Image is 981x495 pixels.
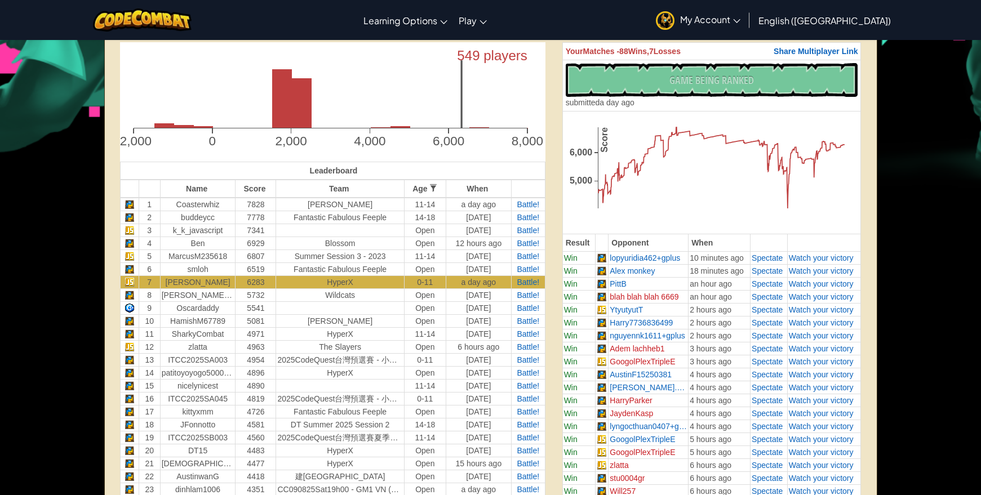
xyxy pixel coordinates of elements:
a: Battle! [517,368,539,377]
img: avatar [656,11,674,30]
th: Team [276,180,404,198]
span: Battle! [517,381,539,390]
th: Name [160,180,236,198]
td: 11-14 [404,249,446,262]
td: [DATE] [446,249,511,262]
td: 14-18 [404,211,446,224]
a: My Account [650,2,746,38]
a: Spectate [752,305,783,314]
td: a day ago [446,275,511,288]
a: Watch your victory [789,279,854,288]
span: Win [564,253,578,262]
td: YtyutyutT [609,303,689,316]
span: Win [564,409,578,418]
td: HyperX [276,366,404,379]
span: Watch your victory [789,396,854,405]
span: Watch your victory [789,409,854,418]
text: 8,000 [511,134,543,148]
a: Watch your victory [789,253,854,262]
span: Win [564,370,578,379]
span: Learning Options [363,15,437,26]
a: Battle! [517,316,539,325]
td: 11-14 [404,379,446,392]
span: Win [564,344,578,353]
a: Spectate [752,292,783,301]
td: HamishM67789 [160,314,236,327]
td: [PERSON_NAME].evansTestStudent [160,288,236,301]
td: 3 [139,224,160,237]
td: Coasterwhiz [160,198,236,211]
span: Battle! [517,329,539,338]
text: 6,000 [433,134,464,148]
span: Spectate [752,461,783,470]
a: Spectate [752,448,783,457]
td: 18 [139,418,160,431]
a: Battle! [517,485,539,494]
span: Win [564,357,578,366]
span: English ([GEOGRAPHIC_DATA]) [758,15,891,26]
a: Battle! [517,433,539,442]
td: 8 [139,288,160,301]
td: PittB [609,277,689,290]
td: 5541 [236,301,276,314]
td: [DATE] [446,366,511,379]
td: [PERSON_NAME] [276,314,404,327]
a: Battle! [517,407,539,416]
td: [DATE] [446,288,511,301]
a: Watch your victory [789,266,854,275]
td: lopyuridia462+gplus [609,251,689,264]
a: Watch your victory [789,422,854,431]
td: 7778 [236,211,276,224]
span: submitted [566,98,600,107]
td: blah blah blah 6669 [609,290,689,303]
td: ITCC2025SA045 [160,392,236,405]
a: Watch your victory [789,383,854,392]
td: Fantastic Fabulous Feeple [276,211,404,224]
td: 6 [139,262,160,275]
text: 4,000 [354,134,385,148]
td: k_k_javascript [160,224,236,237]
a: Spectate [752,357,783,366]
td: Open [404,340,446,353]
a: Battle! [517,278,539,287]
td: 2025CodeQuest台灣預選賽 - 小學組初賽 [276,353,404,366]
a: Spectate [752,279,783,288]
a: Watch your victory [789,370,854,379]
span: Spectate [752,396,783,405]
span: Win [564,331,578,340]
td: 4 hours ago [689,381,751,394]
span: Watch your victory [789,474,854,483]
span: Watch your victory [789,305,854,314]
span: Win [564,318,578,327]
img: CodeCombat logo [93,8,192,32]
a: Spectate [752,435,783,444]
td: 1 [139,198,160,211]
a: Watch your victory [789,292,854,301]
span: Battle! [517,304,539,313]
a: Watch your victory [789,448,854,457]
td: HarryParker [609,394,689,407]
td: 12 [139,340,160,353]
td: 0-11 [404,392,446,405]
a: Battle! [517,355,539,364]
a: Learning Options [358,5,453,35]
td: an hour ago [689,290,751,303]
span: Watch your victory [789,357,854,366]
td: Open [404,288,446,301]
td: 13 [139,353,160,366]
a: Battle! [517,291,539,300]
td: [PERSON_NAME] [276,198,404,211]
a: Spectate [752,331,783,340]
td: 3 hours ago [689,342,751,355]
td: 2 [139,211,160,224]
td: JaydenKasp [609,407,689,420]
a: Spectate [752,422,783,431]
